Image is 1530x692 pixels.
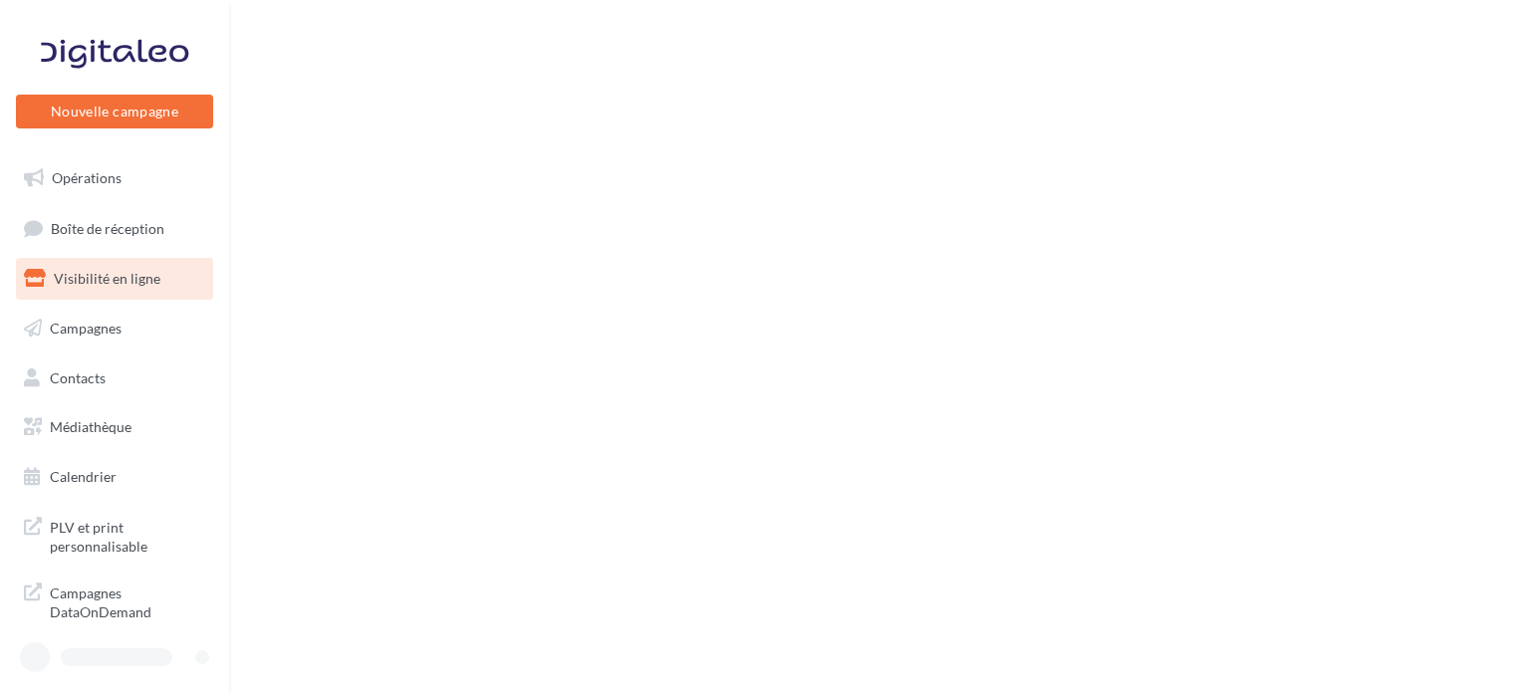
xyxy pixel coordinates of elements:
[50,320,122,337] span: Campagnes
[52,169,122,186] span: Opérations
[16,95,213,128] button: Nouvelle campagne
[12,506,217,565] a: PLV et print personnalisable
[12,157,217,199] a: Opérations
[51,219,164,236] span: Boîte de réception
[12,258,217,300] a: Visibilité en ligne
[54,270,160,287] span: Visibilité en ligne
[50,368,106,385] span: Contacts
[50,579,205,622] span: Campagnes DataOnDemand
[12,406,217,448] a: Médiathèque
[12,572,217,630] a: Campagnes DataOnDemand
[12,357,217,399] a: Contacts
[50,514,205,557] span: PLV et print personnalisable
[12,308,217,349] a: Campagnes
[12,207,217,250] a: Boîte de réception
[50,418,131,435] span: Médiathèque
[50,468,117,485] span: Calendrier
[12,456,217,498] a: Calendrier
